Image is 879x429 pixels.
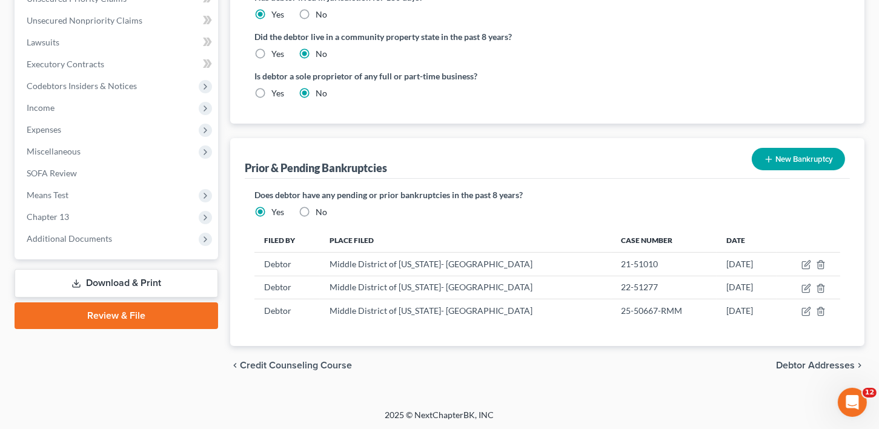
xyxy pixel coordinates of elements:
td: [DATE] [717,299,777,322]
th: Place Filed [320,228,611,252]
label: Is debtor a sole proprietor of any full or part-time business? [254,70,542,82]
td: Middle District of [US_STATE]- [GEOGRAPHIC_DATA] [320,299,611,322]
i: chevron_right [855,361,864,370]
span: Means Test [27,190,68,200]
span: Lawsuits [27,37,59,47]
span: Additional Documents [27,233,112,244]
td: Middle District of [US_STATE]- [GEOGRAPHIC_DATA] [320,276,611,299]
td: Debtor [254,253,320,276]
a: Download & Print [15,269,218,298]
span: Miscellaneous [27,146,81,156]
i: chevron_left [230,361,240,370]
span: Income [27,102,55,113]
label: Yes [271,48,284,60]
button: Debtor Addresses chevron_right [776,361,864,370]
span: Codebtors Insiders & Notices [27,81,137,91]
a: Executory Contracts [17,53,218,75]
th: Date [717,228,777,252]
td: Debtor [254,299,320,322]
span: Unsecured Nonpriority Claims [27,15,142,25]
a: Review & File [15,302,218,329]
span: Debtor Addresses [776,361,855,370]
span: 12 [863,388,877,397]
div: Prior & Pending Bankruptcies [245,161,387,175]
label: Yes [271,87,284,99]
td: 22-51277 [611,276,717,299]
button: New Bankruptcy [752,148,845,170]
th: Case Number [611,228,717,252]
label: No [316,48,327,60]
label: Did the debtor live in a community property state in the past 8 years? [254,30,840,43]
td: 21-51010 [611,253,717,276]
label: No [316,206,327,218]
label: Yes [271,8,284,21]
label: Does debtor have any pending or prior bankruptcies in the past 8 years? [254,188,840,201]
td: Middle District of [US_STATE]- [GEOGRAPHIC_DATA] [320,253,611,276]
a: Lawsuits [17,32,218,53]
label: No [316,87,327,99]
td: Debtor [254,276,320,299]
iframe: Intercom live chat [838,388,867,417]
span: Chapter 13 [27,211,69,222]
td: [DATE] [717,276,777,299]
a: Unsecured Nonpriority Claims [17,10,218,32]
label: No [316,8,327,21]
span: Expenses [27,124,61,135]
td: 25-50667-RMM [611,299,717,322]
span: Credit Counseling Course [240,361,352,370]
th: Filed By [254,228,320,252]
label: Yes [271,206,284,218]
a: SOFA Review [17,162,218,184]
td: [DATE] [717,253,777,276]
button: chevron_left Credit Counseling Course [230,361,352,370]
span: Executory Contracts [27,59,104,69]
span: SOFA Review [27,168,77,178]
